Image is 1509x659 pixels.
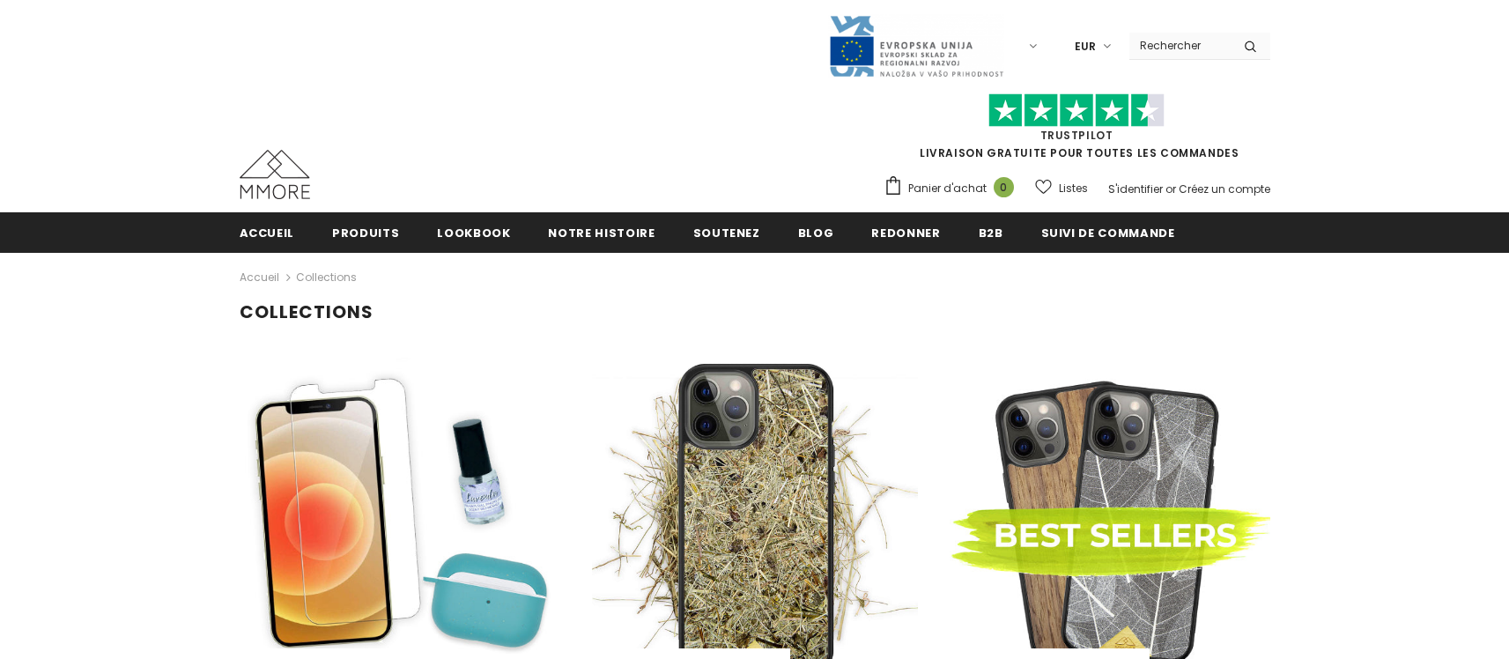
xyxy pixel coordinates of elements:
span: Suivi de commande [1041,225,1175,241]
span: Redonner [871,225,940,241]
a: B2B [979,212,1003,252]
span: Produits [332,225,399,241]
a: Redonner [871,212,940,252]
a: Lookbook [437,212,510,252]
a: Accueil [240,267,279,288]
span: Listes [1059,180,1088,197]
span: 0 [994,177,1014,197]
a: Produits [332,212,399,252]
span: Panier d'achat [908,180,987,197]
img: Faites confiance aux étoiles pilotes [988,93,1165,128]
a: Blog [798,212,834,252]
img: Cas MMORE [240,150,310,199]
h1: Collections [240,301,1270,323]
span: soutenez [693,225,760,241]
input: Search Site [1129,33,1231,58]
a: TrustPilot [1040,128,1113,143]
a: Notre histoire [548,212,655,252]
span: EUR [1075,38,1096,56]
span: Accueil [240,225,295,241]
span: LIVRAISON GRATUITE POUR TOUTES LES COMMANDES [884,101,1270,160]
a: Listes [1035,173,1088,204]
span: or [1165,181,1176,196]
a: soutenez [693,212,760,252]
a: Panier d'achat 0 [884,175,1023,202]
a: Créez un compte [1179,181,1270,196]
a: S'identifier [1108,181,1163,196]
span: Collections [296,267,357,288]
span: B2B [979,225,1003,241]
span: Lookbook [437,225,510,241]
a: Javni Razpis [828,38,1004,53]
img: Javni Razpis [828,14,1004,78]
span: Blog [798,225,834,241]
a: Suivi de commande [1041,212,1175,252]
a: Accueil [240,212,295,252]
span: Notre histoire [548,225,655,241]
